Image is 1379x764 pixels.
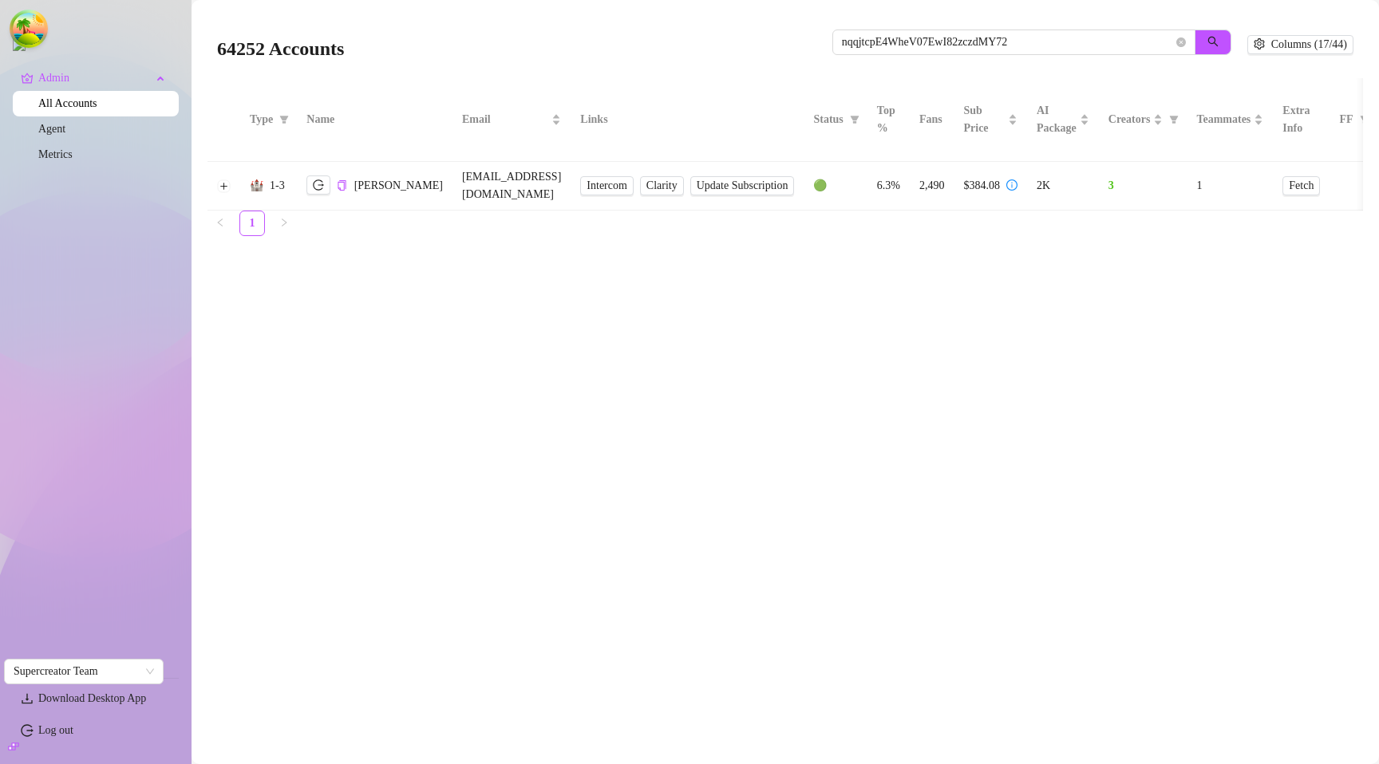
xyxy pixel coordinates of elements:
li: Previous Page [207,211,233,236]
span: filter [1360,115,1369,124]
span: 6.3% [877,179,900,191]
a: Intercom [580,176,634,195]
th: Creators [1099,78,1187,162]
span: Status [813,111,843,128]
li: 1 [239,211,265,236]
span: Intercom [587,177,627,195]
th: Fans [910,78,954,162]
button: Open Tanstack query devtools [13,13,45,45]
th: Name [297,78,452,162]
h3: 64252 Accounts [217,37,344,62]
span: Admin [38,65,152,91]
input: Search by UID / Name / Email / Creator Username [842,33,1173,51]
button: Fetch [1282,176,1320,195]
span: Fetch [1289,179,1314,192]
span: search [1207,36,1219,47]
span: 🟢 [813,179,827,191]
span: copy [337,180,347,191]
a: Log out [38,724,73,736]
span: FF [1339,111,1353,128]
th: Links [571,78,804,162]
span: crown [21,72,34,85]
a: All Accounts [38,97,97,109]
button: logout [306,175,330,195]
span: setting [1254,38,1265,49]
span: filter [850,115,859,124]
td: [EMAIL_ADDRESS][DOMAIN_NAME] [452,162,571,211]
li: Next Page [271,211,297,236]
button: right [271,211,297,236]
span: Sub Price [964,102,1006,137]
button: Columns (17/44) [1247,35,1353,54]
th: Extra Info [1273,78,1330,162]
span: filter [1169,115,1179,124]
span: 3 [1108,179,1114,191]
span: filter [276,108,292,132]
span: Download Desktop App [38,692,146,704]
span: filter [1357,108,1373,132]
th: Teammates [1187,78,1273,162]
div: 1-3 [270,177,285,195]
button: close-circle [1176,37,1186,47]
span: AI Package [1037,102,1077,137]
span: Columns (17/44) [1271,38,1347,51]
a: Clarity [640,176,684,195]
td: 2K [1027,162,1099,211]
div: $384.08 [964,177,1001,195]
span: [PERSON_NAME] [354,179,443,191]
span: Teammates [1196,111,1251,128]
span: build [8,741,19,752]
span: left [215,218,225,227]
span: Update Subscription [697,179,788,192]
span: Email [462,111,548,128]
th: Top % [867,78,910,162]
button: Update Subscription [690,176,795,195]
span: Creators [1108,111,1151,128]
span: Type [250,111,273,128]
span: 1 [1196,179,1202,191]
button: Copy Account UID [337,179,347,191]
a: 1 [240,211,264,235]
span: right [279,218,289,227]
span: filter [847,108,863,132]
span: info-circle [1006,179,1017,191]
span: Supercreator Team [14,660,154,683]
th: AI Package [1027,78,1099,162]
span: filter [1166,108,1182,132]
th: Email [452,78,571,162]
button: left [207,211,233,236]
button: Expand row [218,179,231,192]
a: Agent [38,123,65,135]
th: Sub Price [954,78,1028,162]
span: download [21,692,34,705]
span: 2,490 [919,179,945,191]
div: 🏰 [250,177,263,195]
span: Clarity [646,177,678,195]
a: Metrics [38,148,73,160]
span: filter [279,115,289,124]
span: logout [313,179,324,191]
